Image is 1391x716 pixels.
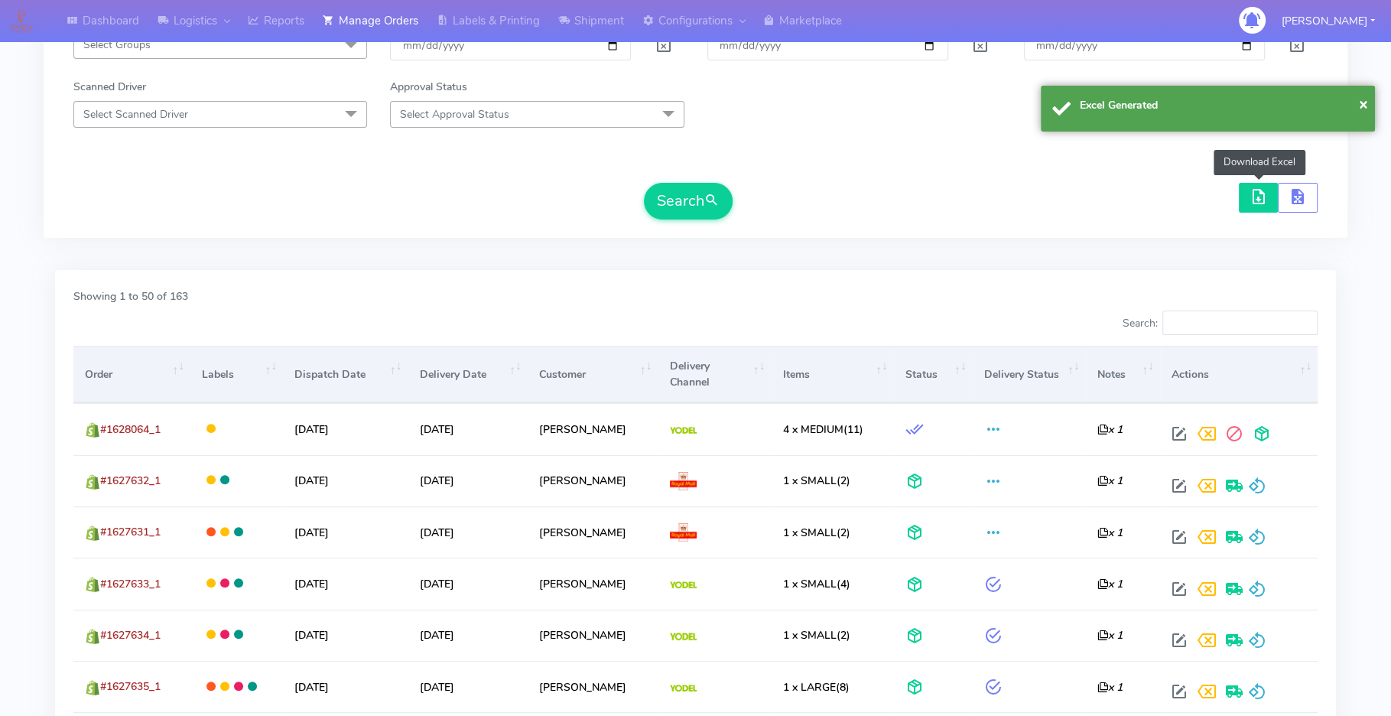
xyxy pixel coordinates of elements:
span: 4 x MEDIUM [783,422,843,437]
img: Yodel [670,685,697,692]
th: Dispatch Date: activate to sort column ascending [283,346,408,403]
img: Yodel [670,581,697,589]
img: shopify.png [85,474,100,490]
td: [DATE] [283,506,408,558]
span: Select Groups [83,37,151,52]
td: [PERSON_NAME] [528,455,658,506]
label: Scanned Driver [73,79,146,95]
input: Search: [1162,311,1318,335]
td: [DATE] [408,455,527,506]
label: Showing 1 to 50 of 163 [73,288,188,304]
button: [PERSON_NAME] [1270,5,1386,37]
span: #1627634_1 [100,628,161,643]
img: shopify.png [85,629,100,644]
i: x 1 [1097,474,1123,488]
th: Delivery Date: activate to sort column ascending [408,346,527,403]
img: shopify.png [85,526,100,541]
i: x 1 [1097,628,1123,643]
td: [PERSON_NAME] [528,506,658,558]
span: 1 x SMALL [783,628,837,643]
i: x 1 [1097,577,1123,591]
span: #1627635_1 [100,679,161,694]
button: Close [1359,93,1368,116]
span: 1 x SMALL [783,526,837,540]
td: [DATE] [283,610,408,661]
td: [PERSON_NAME] [528,403,658,454]
label: Approval Status [390,79,467,95]
th: Items: activate to sort column ascending [771,346,893,403]
span: 1 x LARGE [783,680,836,695]
i: x 1 [1097,680,1123,695]
th: Order: activate to sort column ascending [73,346,190,403]
td: [DATE] [408,403,527,454]
img: shopify.png [85,422,100,438]
img: Royal Mail [670,523,697,542]
th: Customer: activate to sort column ascending [528,346,658,403]
span: 1 x SMALL [783,577,837,591]
img: Royal Mail [670,472,697,490]
button: Search [644,183,733,220]
th: Notes: activate to sort column ascending [1086,346,1160,403]
span: #1627633_1 [100,577,161,591]
td: [DATE] [283,558,408,609]
span: #1627631_1 [100,525,161,539]
span: 1 x SMALL [783,474,837,488]
td: [DATE] [408,610,527,661]
img: Yodel [670,427,697,434]
span: #1627632_1 [100,474,161,488]
span: (11) [783,422,863,437]
img: shopify.png [85,577,100,592]
th: Labels: activate to sort column ascending [190,346,283,403]
th: Delivery Status: activate to sort column ascending [973,346,1086,403]
td: [DATE] [283,455,408,506]
td: [PERSON_NAME] [528,610,658,661]
div: Excel Generated [1079,97,1363,113]
th: Delivery Channel: activate to sort column ascending [658,346,771,403]
td: [DATE] [408,506,527,558]
td: [DATE] [283,403,408,454]
span: × [1359,93,1368,114]
span: (8) [783,680,850,695]
th: Status: activate to sort column ascending [893,346,972,403]
td: [DATE] [408,558,527,609]
label: Search: [1122,311,1318,335]
span: Select Approval Status [400,107,509,122]
td: [DATE] [283,661,408,712]
span: (2) [783,628,850,643]
span: (4) [783,577,850,591]
img: Yodel [670,633,697,640]
span: #1628064_1 [100,422,161,437]
i: x 1 [1097,526,1123,540]
span: (2) [783,526,850,540]
img: shopify.png [85,680,100,695]
td: [PERSON_NAME] [528,661,658,712]
td: [DATE] [408,661,527,712]
th: Actions: activate to sort column ascending [1160,346,1318,403]
span: Select Scanned Driver [83,107,188,122]
i: x 1 [1097,422,1123,437]
td: [PERSON_NAME] [528,558,658,609]
span: (2) [783,474,850,488]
